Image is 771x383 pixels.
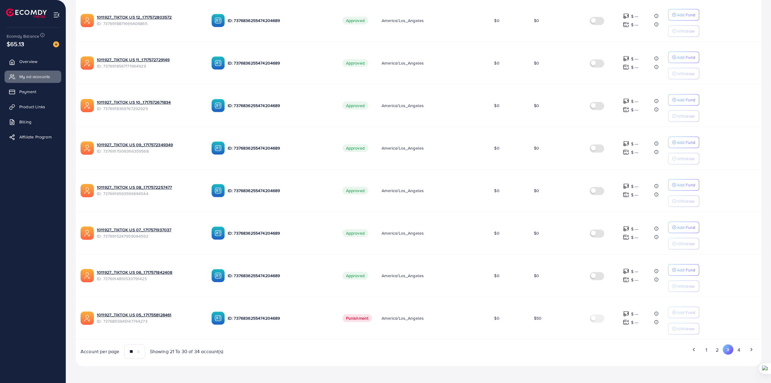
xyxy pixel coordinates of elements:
p: Add Fund [677,96,695,103]
span: Showing 21 To 30 of 34 account(s) [150,348,223,355]
img: ic-ads-acc.e4c84228.svg [81,269,94,282]
img: ic-ba-acc.ded83a64.svg [211,56,225,70]
p: Add Fund [677,11,695,18]
p: Withdraw [677,155,694,162]
span: Ecomdy Balance [7,33,39,39]
p: $ --- [631,276,639,283]
span: $0 [534,145,539,151]
span: ID: 7376915247959064592 [97,233,202,239]
p: $ --- [631,234,639,241]
span: Approved [342,144,368,152]
p: Add Fund [677,224,695,231]
p: $ --- [631,149,639,156]
a: 1011927_TIKTOK US 07_1717571937037 [97,227,202,233]
img: top-up amount [623,191,629,198]
img: ic-ads-acc.e4c84228.svg [81,184,94,197]
span: $0 [494,145,499,151]
img: top-up amount [623,319,629,325]
span: My ad accounts [19,74,50,80]
img: top-up amount [623,234,629,240]
span: $0 [534,273,539,279]
img: ic-ba-acc.ded83a64.svg [211,184,225,197]
span: Approved [342,59,368,67]
a: Billing [5,116,61,128]
p: $ --- [631,98,639,105]
p: Add Fund [677,309,695,316]
span: Affiliate Program [19,134,52,140]
p: $ --- [631,55,639,62]
p: ID: 7376836255474204689 [228,17,333,24]
button: Withdraw [668,195,699,207]
p: ID: 7376836255474204689 [228,272,333,279]
div: <span class='underline'>1011927_TIKTOK US 07_1717571937037</span></br>7376915247959064592 [97,227,202,239]
span: $0 [534,188,539,194]
p: $ --- [631,21,639,28]
span: America/Los_Angeles [382,60,424,66]
p: Withdraw [677,27,694,35]
button: Go to page 4 [733,344,744,356]
span: $0 [494,60,499,66]
div: <span class='underline'>1011927_TIKTOK US 06_1717571842408</span></br>7376914810530791425 [97,269,202,282]
button: Go to page 1 [701,344,712,356]
img: logo [6,8,47,18]
div: <span class='underline'>1011927_TIKTOK US 12_1717572803572</span></br>7376918871699406865 [97,14,202,27]
button: Withdraw [668,25,699,37]
img: top-up amount [623,64,629,70]
img: top-up amount [623,141,629,147]
div: <span class='underline'>1011927_TIKTOK US 09_1717572349349</span></br>7376917006366359568 [97,142,202,154]
span: ID: 7376918871699406865 [97,21,202,27]
span: Punishment [342,314,372,322]
button: Withdraw [668,68,699,79]
span: $0 [534,17,539,24]
p: $ --- [631,106,639,113]
button: Add Fund [668,222,699,233]
img: ic-ads-acc.e4c84228.svg [81,14,94,27]
img: top-up amount [623,98,629,104]
img: ic-ba-acc.ded83a64.svg [211,226,225,240]
button: Withdraw [668,280,699,292]
p: ID: 7376836255474204689 [228,315,333,322]
button: Go to page 2 [712,344,723,356]
p: Withdraw [677,325,694,332]
span: ID: 7376917006366359568 [97,148,202,154]
p: Withdraw [677,112,694,120]
span: $0 [494,273,499,279]
a: Affiliate Program [5,131,61,143]
img: ic-ba-acc.ded83a64.svg [211,99,225,112]
a: Product Links [5,101,61,113]
img: ic-ba-acc.ded83a64.svg [211,141,225,155]
span: ID: 7376918567171964929 [97,63,202,69]
p: ID: 7376836255474204689 [228,144,333,152]
img: top-up amount [623,311,629,317]
img: top-up amount [623,277,629,283]
span: $0 [494,188,499,194]
img: ic-ba-acc.ded83a64.svg [211,312,225,325]
button: Withdraw [668,153,699,164]
p: $ --- [631,310,639,318]
button: Add Fund [668,52,699,63]
button: Go to page 3 [723,344,733,355]
span: America/Los_Angeles [382,145,424,151]
img: image [53,41,59,47]
span: Approved [342,102,368,109]
span: $50 [534,315,541,321]
img: top-up amount [623,21,629,28]
button: Withdraw [668,238,699,249]
p: $ --- [631,64,639,71]
span: America/Los_Angeles [382,188,424,194]
img: top-up amount [623,226,629,232]
div: <span class='underline'>1011927_TIKTOK US 11_1717572729149</span></br>7376918567171964929 [97,57,202,69]
img: top-up amount [623,183,629,189]
img: ic-ba-acc.ded83a64.svg [211,14,225,27]
img: ic-ads-acc.e4c84228.svg [81,99,94,112]
p: Withdraw [677,70,694,77]
span: ID: 7376855945147744273 [97,318,202,324]
a: 1011927_TIKTOK US 09_1717572349349 [97,142,202,148]
button: Add Fund [668,9,699,21]
a: 1011927_TIKTOK US 12_1717572803572 [97,14,202,20]
div: <span class='underline'>1011927_TIKTOK US 08_1717572257477</span></br>7376916593596694544 [97,184,202,197]
p: ID: 7376836255474204689 [228,187,333,194]
p: ID: 7376836255474204689 [228,59,333,67]
span: America/Los_Angeles [382,273,424,279]
span: $0 [494,17,499,24]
